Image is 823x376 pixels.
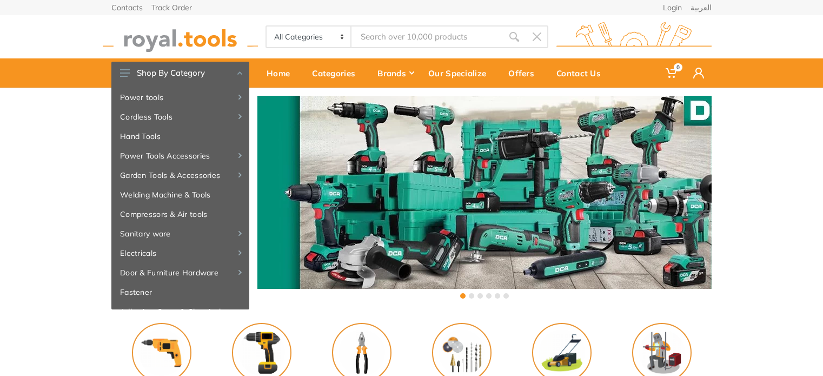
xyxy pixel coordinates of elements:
a: 0 [658,58,686,88]
a: Cordless Tools [111,107,249,127]
a: Compressors & Air tools [111,205,249,224]
a: Hand Tools [111,127,249,146]
div: Offers [501,62,549,84]
select: Category [267,27,351,47]
div: Categories [304,62,370,84]
a: Track Order [151,4,192,11]
a: Sanitary ware [111,224,249,243]
input: Site search [351,25,503,48]
a: Power Tools Accessories [111,146,249,166]
a: Power tools [111,88,249,107]
a: Adhesive, Spray & Chemical [111,302,249,321]
a: Offers [501,58,549,88]
div: Brands [370,62,421,84]
div: Our Specialize [421,62,501,84]
button: Shop By Category [111,62,249,84]
a: Electricals [111,243,249,263]
div: Contact Us [549,62,615,84]
a: Welding Machine & Tools [111,185,249,205]
a: Garden Tools & Accessories [111,166,249,185]
a: Categories [304,58,370,88]
a: العربية [691,4,712,11]
a: Door & Furniture Hardware [111,263,249,282]
span: 0 [674,63,682,71]
a: Login [663,4,682,11]
a: Fastener [111,282,249,302]
a: Contact Us [549,58,615,88]
img: royal.tools Logo [103,22,258,52]
img: royal.tools Logo [556,22,712,52]
a: Our Specialize [421,58,501,88]
div: Home [259,62,304,84]
a: Home [259,58,304,88]
a: Contacts [111,4,143,11]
